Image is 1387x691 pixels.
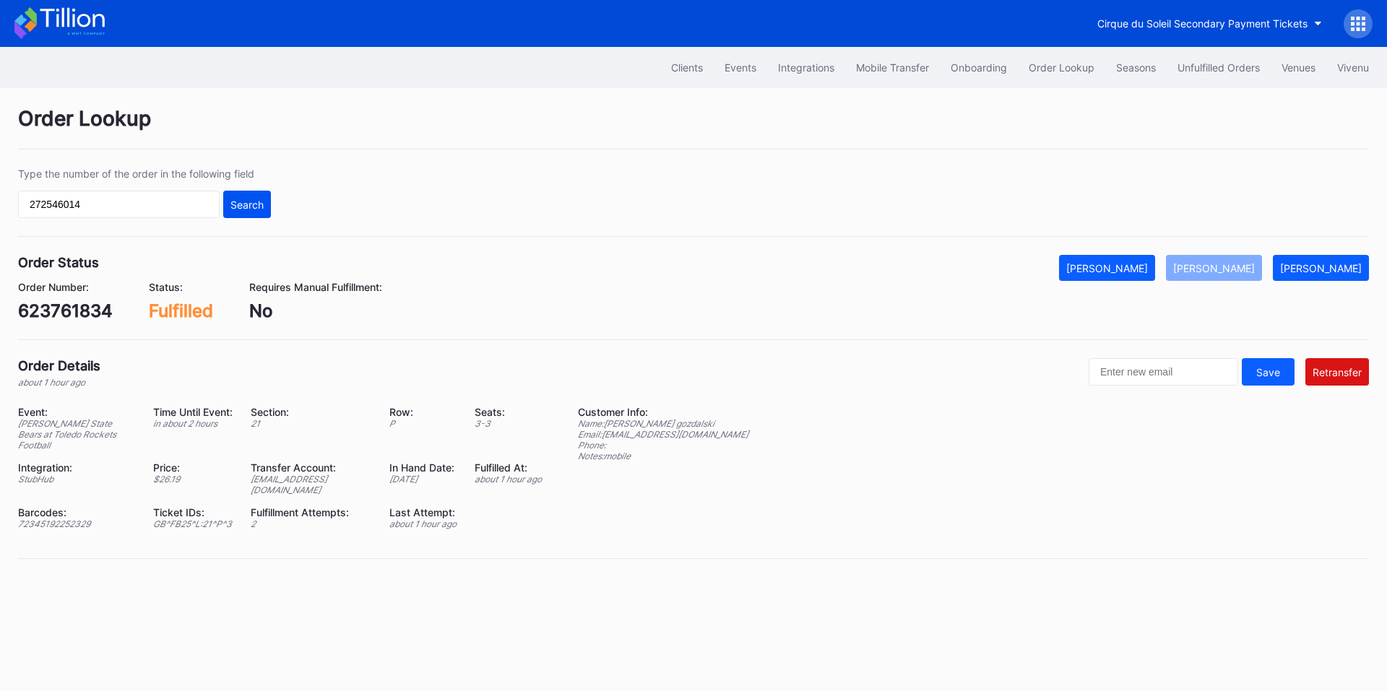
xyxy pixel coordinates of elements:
[475,418,542,429] div: 3 - 3
[714,54,767,81] button: Events
[475,461,542,474] div: Fulfilled At:
[153,474,233,484] div: $ 26.19
[251,474,372,495] div: [EMAIL_ADDRESS][DOMAIN_NAME]
[251,518,372,529] div: 2
[389,474,457,484] div: [DATE]
[660,54,714,81] button: Clients
[1089,358,1238,386] input: Enter new email
[1305,358,1369,386] button: Retransfer
[249,281,382,293] div: Requires Manual Fulfillment:
[251,418,372,429] div: 21
[1271,54,1326,81] button: Venues
[1086,10,1333,37] button: Cirque du Soleil Secondary Payment Tickets
[18,106,1369,149] div: Order Lookup
[153,461,233,474] div: Price:
[18,358,100,373] div: Order Details
[578,406,748,418] div: Customer Info:
[1166,255,1262,281] button: [PERSON_NAME]
[1029,61,1094,74] div: Order Lookup
[18,255,99,270] div: Order Status
[1178,61,1260,74] div: Unfulfilled Orders
[1116,61,1156,74] div: Seasons
[1337,61,1369,74] div: Vivenu
[389,518,457,529] div: about 1 hour ago
[1326,54,1380,81] button: Vivenu
[951,61,1007,74] div: Onboarding
[223,191,271,218] button: Search
[475,406,542,418] div: Seats:
[153,406,233,418] div: Time Until Event:
[18,461,135,474] div: Integration:
[18,518,135,529] div: 72345192252329
[153,506,233,518] div: Ticket IDs:
[389,418,457,429] div: P
[149,300,213,321] div: Fulfilled
[18,418,135,451] div: [PERSON_NAME] State Bears at Toledo Rockets Football
[578,451,748,461] div: Notes: mobile
[18,191,220,218] input: GT59662
[1018,54,1105,81] button: Order Lookup
[671,61,703,74] div: Clients
[1273,255,1369,281] button: [PERSON_NAME]
[1173,262,1255,274] div: [PERSON_NAME]
[1242,358,1295,386] button: Save
[1280,262,1362,274] div: [PERSON_NAME]
[578,440,748,451] div: Phone:
[153,418,233,429] div: in about 2 hours
[251,461,372,474] div: Transfer Account:
[389,461,457,474] div: In Hand Date:
[1167,54,1271,81] button: Unfulfilled Orders
[18,168,271,180] div: Type the number of the order in the following field
[230,199,264,211] div: Search
[1282,61,1315,74] div: Venues
[475,474,542,484] div: about 1 hour ago
[18,474,135,484] div: StubHub
[578,429,748,440] div: Email: [EMAIL_ADDRESS][DOMAIN_NAME]
[1097,17,1308,30] div: Cirque du Soleil Secondary Payment Tickets
[767,54,845,81] button: Integrations
[1066,262,1148,274] div: [PERSON_NAME]
[249,300,382,321] div: No
[778,61,834,74] div: Integrations
[18,406,135,418] div: Event:
[251,506,372,518] div: Fulfillment Attempts:
[1256,366,1280,378] div: Save
[18,377,100,388] div: about 1 hour ago
[940,54,1018,81] button: Onboarding
[149,281,213,293] div: Status:
[725,61,756,74] div: Events
[1313,366,1362,378] div: Retransfer
[18,281,113,293] div: Order Number:
[389,406,457,418] div: Row:
[18,506,135,518] div: Barcodes:
[389,506,457,518] div: Last Attempt:
[251,406,372,418] div: Section:
[845,54,940,81] button: Mobile Transfer
[18,300,113,321] div: 623761834
[578,418,748,429] div: Name: [PERSON_NAME] gozdalski
[1105,54,1167,81] button: Seasons
[856,61,929,74] div: Mobile Transfer
[153,518,233,529] div: GB^FB25^L:21^P^3
[1059,255,1155,281] button: [PERSON_NAME]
